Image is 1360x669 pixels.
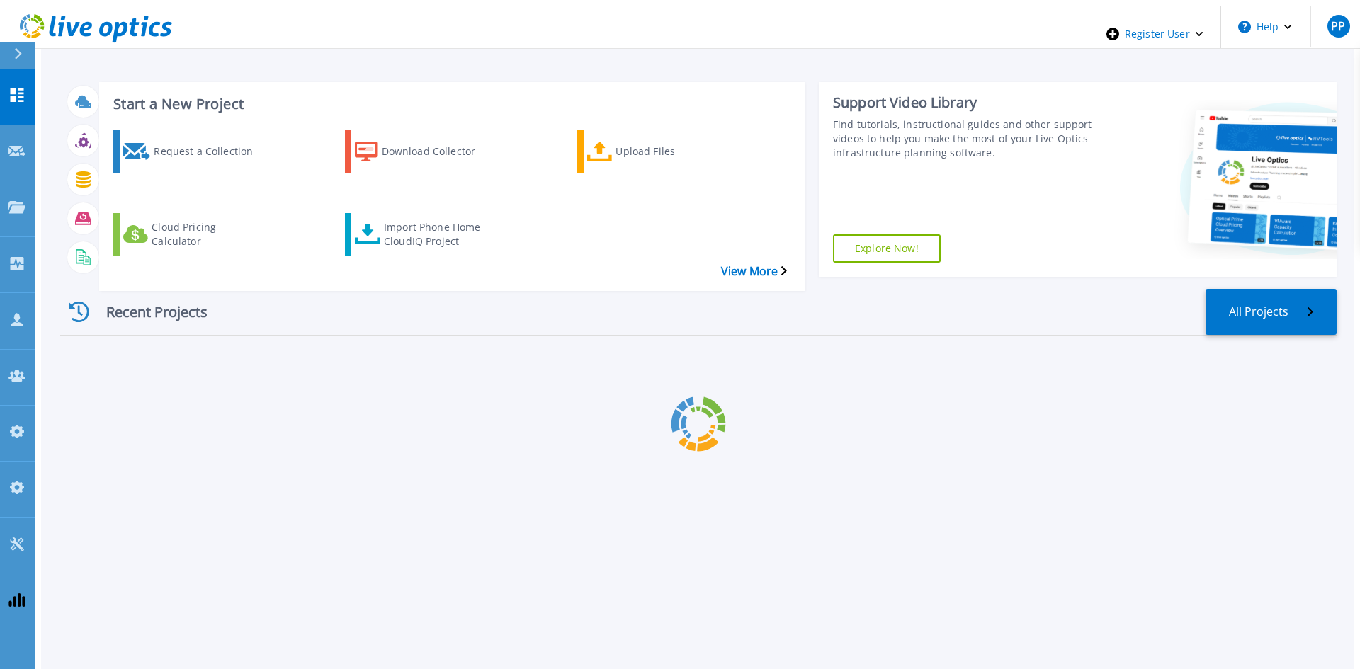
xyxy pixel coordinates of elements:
[833,93,1096,112] div: Support Video Library
[152,217,265,252] div: Cloud Pricing Calculator
[345,130,516,173] a: Download Collector
[113,130,285,173] a: Request a Collection
[577,130,749,173] a: Upload Files
[833,118,1096,160] div: Find tutorials, instructional guides and other support videos to help you make the most of your L...
[721,265,787,278] a: View More
[60,295,230,329] div: Recent Projects
[1206,289,1337,335] a: All Projects
[384,217,497,252] div: Import Phone Home CloudIQ Project
[616,134,729,169] div: Upload Files
[1089,6,1220,62] div: Register User
[382,134,495,169] div: Download Collector
[113,96,786,112] h3: Start a New Project
[833,234,941,263] a: Explore Now!
[154,134,267,169] div: Request a Collection
[113,213,285,256] a: Cloud Pricing Calculator
[1221,6,1310,48] button: Help
[1331,21,1345,32] span: PP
